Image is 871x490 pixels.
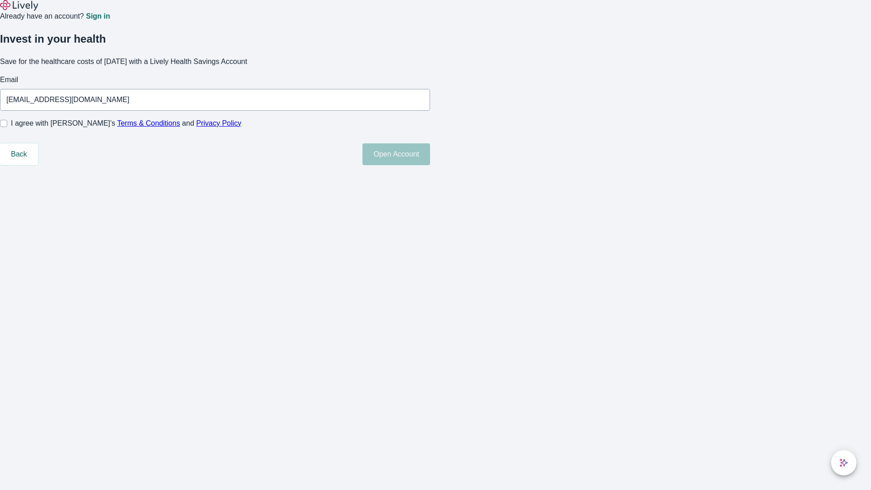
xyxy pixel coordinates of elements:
a: Terms & Conditions [117,119,180,127]
a: Privacy Policy [196,119,242,127]
button: chat [831,450,856,475]
span: I agree with [PERSON_NAME]’s and [11,118,241,129]
svg: Lively AI Assistant [839,458,848,467]
a: Sign in [86,13,110,20]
